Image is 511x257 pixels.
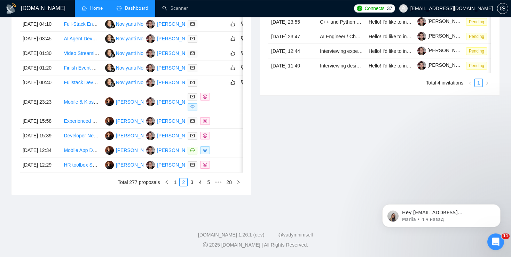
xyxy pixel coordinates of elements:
[229,20,237,28] button: like
[110,38,115,43] img: gigradar-bm.png
[110,67,115,72] img: gigradar-bm.png
[146,131,155,140] img: YS
[317,58,366,73] td: Interviewing designers and developers for our business success platform
[196,178,204,186] a: 4
[485,81,489,85] span: right
[268,58,317,73] td: [DATE] 11:40
[116,132,156,139] div: [PERSON_NAME]
[146,162,197,167] a: YS[PERSON_NAME]
[497,6,508,11] a: setting
[229,49,237,57] button: like
[110,82,115,87] img: gigradar-bm.png
[417,47,426,55] img: c1bYBLFISfW-KFu5YnXsqDxdnhJyhFG7WZWQjmw4vq0-YF4TwjoJdqRJKIWeWIjxa9
[64,36,212,41] a: AI Agent Developer – Biotech Company & Clinical Trial Data Scraper
[224,178,234,186] a: 28
[466,79,474,87] li: Previous Page
[190,51,195,55] span: mail
[190,22,195,26] span: mail
[61,114,102,129] td: Experienced PHP Developer for API and Report Generation
[157,79,197,86] div: [PERSON_NAME]
[125,5,148,11] span: Dashboard
[105,146,114,155] img: AS
[497,3,508,14] button: setting
[268,15,317,29] td: [DATE] 23:55
[105,118,156,123] a: AS[PERSON_NAME]
[162,5,188,11] a: searchScanner
[105,97,114,106] img: AS
[372,190,511,238] iframe: Intercom notifications сообщение
[105,79,157,85] a: NNNoviyanti Noviyanti
[483,79,491,87] button: right
[105,78,114,87] img: NN
[475,79,482,87] a: 1
[146,97,155,106] img: YS
[163,178,171,186] button: left
[417,17,426,26] img: c1bYBLFISfW-KFu5YnXsqDxdnhJyhFG7WZWQjmw4vq0-YF4TwjoJdqRJKIWeWIjxa9
[20,114,61,129] td: [DATE] 15:58
[116,161,156,169] div: [PERSON_NAME]
[190,66,195,70] span: mail
[105,20,114,29] img: NN
[157,161,197,169] div: [PERSON_NAME]
[317,44,366,58] td: Interviewing experts for our business success platform
[64,65,176,71] a: Finish Event Ticketing Site - Full Stack Development
[364,5,385,12] span: Connects:
[239,34,247,43] button: dislike
[474,79,483,87] li: 1
[236,180,241,184] span: right
[116,20,157,28] div: Noviyanti Noviyanti
[116,79,157,86] div: Noviyanti Noviyanti
[196,178,204,186] li: 4
[146,20,155,29] img: YS
[157,49,197,57] div: [PERSON_NAME]
[180,178,187,186] a: 2
[146,117,155,126] img: YS
[190,134,195,138] span: mail
[20,17,61,32] td: [DATE] 04:10
[241,21,246,27] span: dislike
[190,95,195,99] span: mail
[203,242,208,247] span: copyright
[146,161,155,169] img: YS
[426,79,463,87] li: Total 4 invitations
[105,99,156,104] a: AS[PERSON_NAME]
[466,19,490,24] a: Pending
[146,78,155,87] img: YS
[157,98,197,106] div: [PERSON_NAME]
[230,21,235,27] span: like
[198,232,265,238] a: [DOMAIN_NAME] 1.26.1 (dev)
[234,178,243,186] button: right
[268,44,317,58] td: [DATE] 12:44
[146,35,197,41] a: YS[PERSON_NAME]
[20,143,61,158] td: [DATE] 12:34
[64,147,198,153] a: Mobile App Developer Needed for AI-Driven App Development
[417,32,426,41] img: c1bYBLFISfW-KFu5YnXsqDxdnhJyhFG7WZWQjmw4vq0-YF4TwjoJdqRJKIWeWIjxa9
[466,48,490,54] a: Pending
[20,90,61,114] td: [DATE] 23:23
[171,178,179,186] li: 1
[417,61,426,70] img: c1bYBLFISfW-KFu5YnXsqDxdnhJyhFG7WZWQjmw4vq0-YF4TwjoJdqRJKIWeWIjxa9
[417,18,467,24] a: [PERSON_NAME]
[466,79,474,87] button: left
[157,20,197,28] div: [PERSON_NAME]
[110,24,115,29] img: gigradar-bm.png
[64,50,163,56] a: Video Streaming SaaS Platform Development
[61,32,102,46] td: AI Agent Developer – Biotech Company & Clinical Trial Data Scraper
[116,35,157,42] div: Noviyanti Noviyanti
[213,178,224,186] span: •••
[105,162,156,167] a: AS[PERSON_NAME]
[64,80,247,85] a: Fullstack Developer Needed to Build AI-Powered Website Builder using Tailwind Plus
[278,232,313,238] a: @vadymhimself
[105,64,114,72] img: NN
[466,62,487,70] span: Pending
[116,49,157,57] div: Noviyanti Noviyanti
[146,65,197,70] a: YS[PERSON_NAME]
[203,148,207,152] span: eye
[483,79,491,87] li: Next Page
[213,178,224,186] li: Next 5 Pages
[157,64,197,72] div: [PERSON_NAME]
[387,5,392,12] span: 37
